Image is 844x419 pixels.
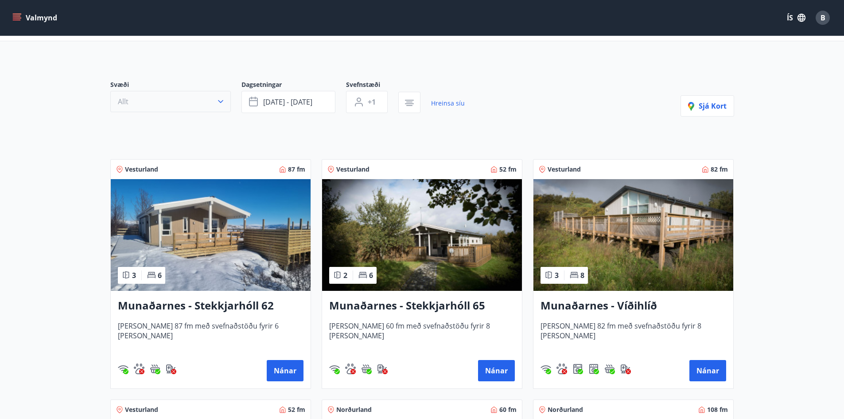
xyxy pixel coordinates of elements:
[288,405,305,414] span: 52 fm
[580,270,584,280] span: 8
[499,165,517,174] span: 52 fm
[541,298,726,314] h3: Munaðarnes - Víðihlíð
[288,165,305,174] span: 87 fm
[541,321,726,350] span: [PERSON_NAME] 82 fm með svefnaðstöðu fyrir 8 [PERSON_NAME]
[111,179,311,291] img: Paella dish
[329,364,340,374] div: Þráðlaust net
[166,364,176,374] div: Hleðslustöð fyrir rafbíla
[343,270,347,280] span: 2
[572,364,583,374] img: Dl16BY4EX9PAW649lg1C3oBuIaAsR6QVDQBO2cTm.svg
[782,10,810,26] button: ÍS
[533,179,733,291] img: Paella dish
[263,97,312,107] span: [DATE] - [DATE]
[134,364,144,374] img: pxcaIm5dSOV3FS4whs1soiYWTwFQvksT25a9J10C.svg
[241,91,335,113] button: [DATE] - [DATE]
[329,321,515,350] span: [PERSON_NAME] 60 fm með svefnaðstöðu fyrir 8 [PERSON_NAME]
[541,364,551,374] img: HJRyFFsYp6qjeUYhR4dAD8CaCEsnIFYZ05miwXoh.svg
[588,364,599,374] img: hddCLTAnxqFUMr1fxmbGG8zWilo2syolR0f9UjPn.svg
[150,364,160,374] div: Heitur pottur
[604,364,615,374] img: h89QDIuHlAdpqTriuIvuEWkTH976fOgBEOOeu1mi.svg
[11,10,61,26] button: menu
[604,364,615,374] div: Heitur pottur
[118,364,128,374] div: Þráðlaust net
[322,179,522,291] img: Paella dish
[110,80,241,91] span: Svæði
[118,364,128,374] img: HJRyFFsYp6qjeUYhR4dAD8CaCEsnIFYZ05miwXoh.svg
[572,364,583,374] div: Þvottavél
[369,270,373,280] span: 6
[548,165,581,174] span: Vesturland
[620,364,631,374] div: Hleðslustöð fyrir rafbíla
[361,364,372,374] img: h89QDIuHlAdpqTriuIvuEWkTH976fOgBEOOeu1mi.svg
[134,364,144,374] div: Gæludýr
[689,360,726,381] button: Nánar
[478,360,515,381] button: Nánar
[329,364,340,374] img: HJRyFFsYp6qjeUYhR4dAD8CaCEsnIFYZ05miwXoh.svg
[361,364,372,374] div: Heitur pottur
[821,13,825,23] span: B
[118,298,303,314] h3: Munaðarnes - Stekkjarhóll 62
[812,7,833,28] button: B
[499,405,517,414] span: 60 fm
[336,405,372,414] span: Norðurland
[431,94,465,113] a: Hreinsa síu
[681,95,734,117] button: Sjá kort
[346,91,388,113] button: +1
[707,405,728,414] span: 108 fm
[125,405,158,414] span: Vesturland
[368,97,376,107] span: +1
[118,97,128,106] span: Allt
[110,91,231,112] button: Allt
[588,364,599,374] div: Þurrkari
[336,165,369,174] span: Vesturland
[346,80,398,91] span: Svefnstæði
[541,364,551,374] div: Þráðlaust net
[329,298,515,314] h3: Munaðarnes - Stekkjarhóll 65
[688,101,727,111] span: Sjá kort
[711,165,728,174] span: 82 fm
[377,364,388,374] img: nH7E6Gw2rvWFb8XaSdRp44dhkQaj4PJkOoRYItBQ.svg
[158,270,162,280] span: 6
[125,165,158,174] span: Vesturland
[556,364,567,374] div: Gæludýr
[345,364,356,374] img: pxcaIm5dSOV3FS4whs1soiYWTwFQvksT25a9J10C.svg
[118,321,303,350] span: [PERSON_NAME] 87 fm með svefnaðstöðu fyrir 6 [PERSON_NAME]
[267,360,303,381] button: Nánar
[377,364,388,374] div: Hleðslustöð fyrir rafbíla
[345,364,356,374] div: Gæludýr
[548,405,583,414] span: Norðurland
[555,270,559,280] span: 3
[620,364,631,374] img: nH7E6Gw2rvWFb8XaSdRp44dhkQaj4PJkOoRYItBQ.svg
[150,364,160,374] img: h89QDIuHlAdpqTriuIvuEWkTH976fOgBEOOeu1mi.svg
[556,364,567,374] img: pxcaIm5dSOV3FS4whs1soiYWTwFQvksT25a9J10C.svg
[241,80,346,91] span: Dagsetningar
[166,364,176,374] img: nH7E6Gw2rvWFb8XaSdRp44dhkQaj4PJkOoRYItBQ.svg
[132,270,136,280] span: 3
